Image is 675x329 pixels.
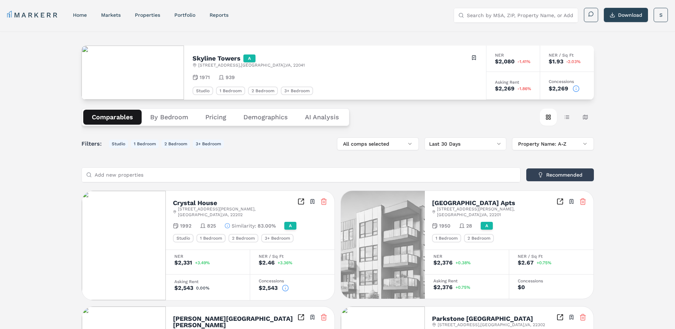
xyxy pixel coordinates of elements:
span: Filters: [81,140,106,148]
div: A [243,54,255,62]
div: 1 Bedroom [196,234,226,242]
div: $1.93 [549,59,563,64]
div: NER / Sq Ft [259,254,326,258]
button: Studio [109,140,128,148]
div: 1 Bedroom [432,234,461,242]
button: Property Name: A-Z [512,137,594,150]
div: Concessions [549,79,585,84]
button: Download [604,8,648,22]
div: Concessions [518,279,585,283]
div: Studio [193,87,213,95]
button: Pricing [197,110,235,125]
a: Inspect Comparables [557,198,564,205]
button: 3+ Bedroom [193,140,224,148]
span: [STREET_ADDRESS][PERSON_NAME] , [GEOGRAPHIC_DATA] , VA , 22201 [437,206,557,218]
span: [STREET_ADDRESS][PERSON_NAME] , [GEOGRAPHIC_DATA] , VA , 22202 [178,206,297,218]
a: Inspect Comparables [297,198,305,205]
div: Asking Rent [174,280,241,284]
button: Recommended [526,168,594,181]
div: $2,080 [495,59,515,64]
span: [STREET_ADDRESS] , [GEOGRAPHIC_DATA] , VA , 22302 [438,322,545,328]
div: $2,269 [549,86,568,92]
span: +3.36% [278,261,292,265]
div: 2 Bedroom [248,87,278,95]
span: 28 [466,222,472,229]
div: A [284,222,296,230]
button: Demographics [235,110,296,125]
button: By Bedroom [142,110,197,125]
span: 939 [226,74,235,81]
a: Inspect Comparables [557,314,564,321]
div: $2.46 [259,260,275,266]
div: NER / Sq Ft [549,53,585,57]
div: NER [495,53,531,57]
div: NER [433,254,500,258]
span: +0.75% [537,261,552,265]
span: 1971 [200,74,210,81]
button: S [654,8,668,22]
div: Asking Rent [495,80,531,84]
div: Concessions [259,279,326,283]
h2: [GEOGRAPHIC_DATA] Apts [432,200,515,206]
div: Asking Rent [433,279,500,283]
span: [STREET_ADDRESS] , [GEOGRAPHIC_DATA] , VA , 22041 [198,62,305,68]
span: 83.00% [258,222,276,229]
h2: Skyline Towers [193,55,241,62]
span: +0.38% [455,261,471,265]
div: $2,543 [174,285,193,291]
div: $2,543 [259,285,278,291]
div: Studio [173,234,194,242]
div: NER / Sq Ft [518,254,585,258]
a: properties [135,12,160,18]
span: 1992 [180,222,191,229]
span: S [659,11,663,19]
div: $2.67 [518,260,534,266]
a: markets [101,12,121,18]
input: Add new properties [95,168,516,182]
span: Similarity : [232,222,256,229]
span: +0.75% [455,285,470,289]
span: +3.49% [195,261,210,265]
h2: Crystal House [173,200,217,206]
div: 2 Bedroom [228,234,258,242]
div: $2,331 [174,260,192,266]
a: home [73,12,87,18]
div: 1 Bedroom [216,87,245,95]
a: Inspect Comparables [297,314,305,321]
a: reports [210,12,228,18]
button: All comps selected [337,137,419,150]
h2: [PERSON_NAME][GEOGRAPHIC_DATA][PERSON_NAME] [173,315,297,328]
a: Portfolio [174,12,195,18]
span: -1.86% [517,87,531,91]
div: $2,269 [495,86,515,92]
button: AI Analysis [296,110,348,125]
div: $2,376 [433,284,453,290]
div: NER [174,254,241,258]
button: Comparables [83,110,142,125]
input: Search by MSA, ZIP, Property Name, or Address [467,8,574,22]
div: A [481,222,493,230]
span: 0.00% [196,286,210,290]
span: 825 [207,222,216,229]
button: 2 Bedroom [162,140,190,148]
div: 3+ Bedroom [261,234,294,242]
div: $0 [518,284,525,290]
div: 3+ Bedroom [281,87,313,95]
button: 1 Bedroom [131,140,159,148]
div: 2 Bedroom [464,234,494,242]
span: -1.41% [517,59,531,64]
span: 1950 [439,222,450,229]
div: $2,376 [433,260,453,266]
span: -2.03% [566,59,581,64]
a: MARKERR [7,10,59,20]
h2: Parkstone [GEOGRAPHIC_DATA] [432,315,533,322]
